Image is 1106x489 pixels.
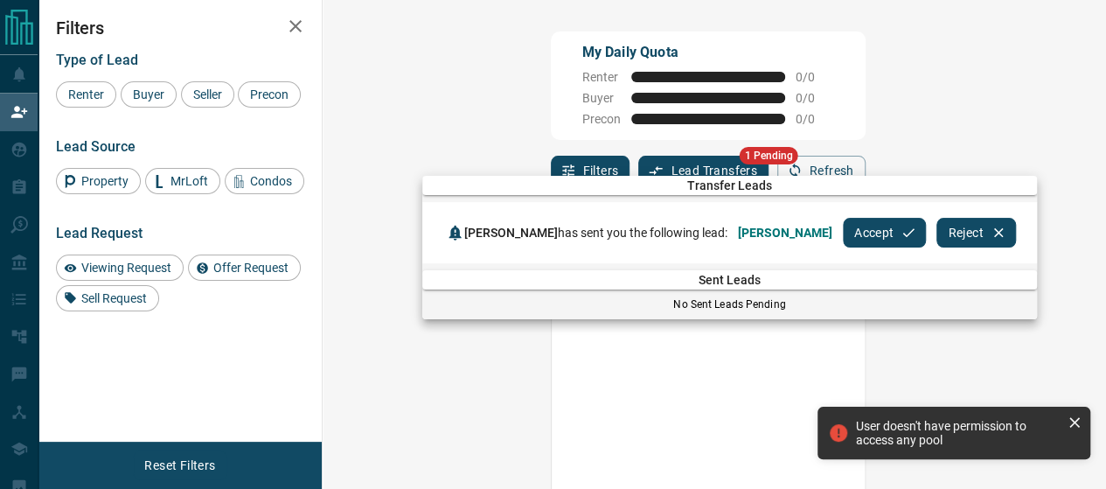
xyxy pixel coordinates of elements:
span: [PERSON_NAME] [464,226,558,240]
button: Accept [843,218,926,248]
div: User doesn't have permission to access any pool [856,419,1061,447]
span: [PERSON_NAME] [738,226,832,240]
p: No Sent Leads Pending [422,297,1037,312]
button: Reject [936,218,1015,248]
span: Transfer Leads [422,178,1037,192]
span: Sent Leads [422,273,1037,287]
span: has sent you the following lead: [464,226,727,240]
